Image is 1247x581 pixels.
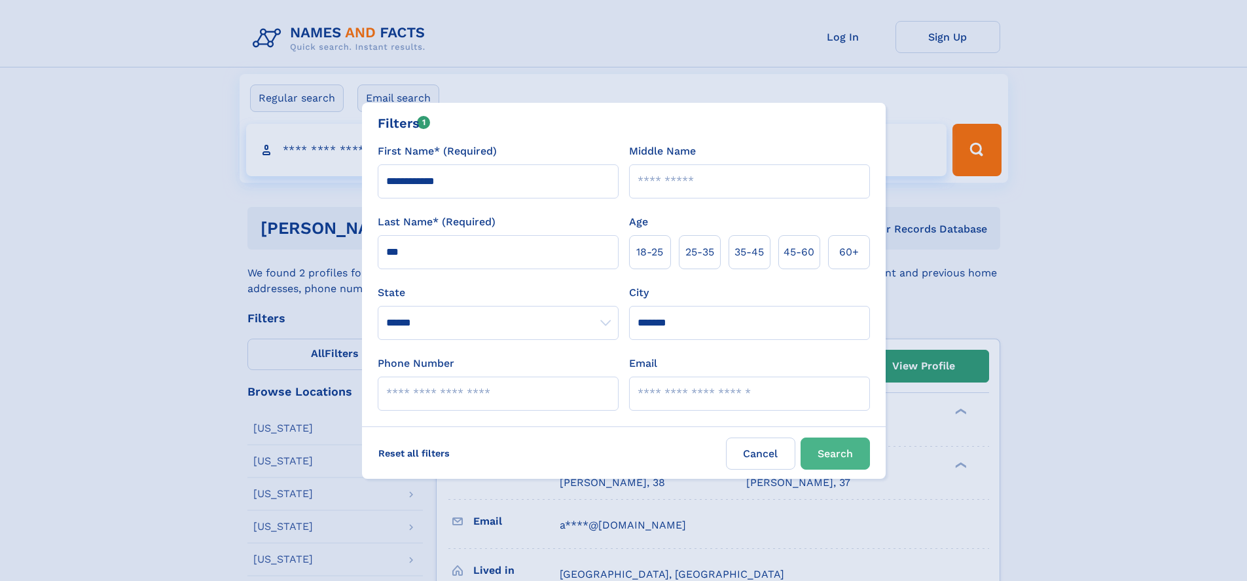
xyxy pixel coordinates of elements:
span: 18‑25 [636,244,663,260]
label: Cancel [726,438,795,470]
label: Reset all filters [370,438,458,469]
span: 35‑45 [734,244,764,260]
label: State [378,285,619,301]
span: 25‑35 [685,244,714,260]
button: Search [801,438,870,470]
span: 60+ [839,244,859,260]
label: Email [629,356,657,371]
label: Last Name* (Required) [378,214,496,230]
label: City [629,285,649,301]
div: Filters [378,113,431,133]
label: Middle Name [629,143,696,159]
label: Age [629,214,648,230]
label: First Name* (Required) [378,143,497,159]
span: 45‑60 [784,244,814,260]
label: Phone Number [378,356,454,371]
